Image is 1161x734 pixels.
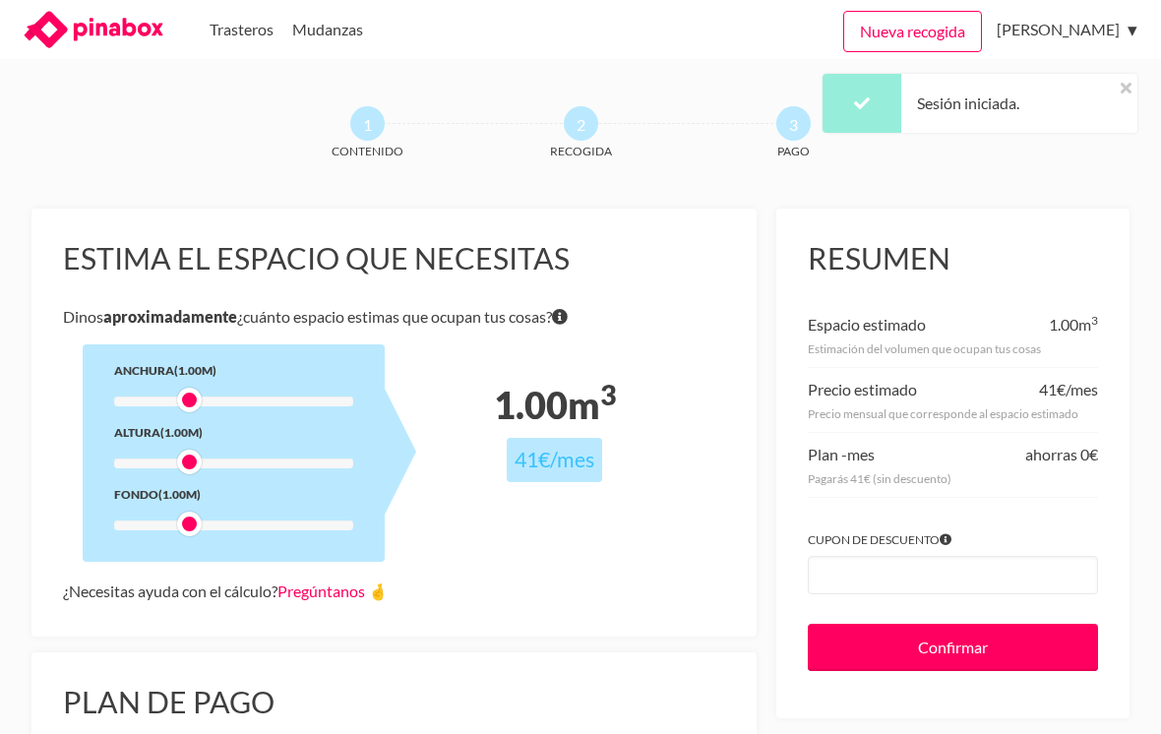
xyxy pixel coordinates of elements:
[350,106,385,141] span: 1
[600,378,616,411] sup: 3
[843,11,982,52] a: Nueva recogida
[63,240,725,277] h3: Estima el espacio que necesitas
[174,363,216,378] span: (1.00m)
[160,425,203,440] span: (1.00m)
[564,106,598,141] span: 2
[808,441,875,468] div: Plan -
[515,447,550,472] span: 41€
[808,311,926,338] div: Espacio estimado
[552,303,568,331] span: Si tienes dudas sobre volumen exacto de tus cosas no te preocupes porque nuestro equipo te dirá e...
[1078,315,1098,334] span: m
[808,403,1098,424] div: Precio mensual que corresponde al espacio estimado
[114,484,353,505] div: Fondo
[63,303,725,331] p: Dinos ¿cuánto espacio estimas que ocupan tus cosas?
[158,487,201,502] span: (1.00m)
[568,383,616,427] span: m
[103,307,237,326] b: aproximadamente
[114,360,353,381] div: Anchura
[776,106,811,141] span: 3
[808,240,1098,277] h3: Resumen
[1066,380,1098,398] span: /mes
[494,383,568,427] span: 1.00
[550,447,594,472] span: /mes
[808,624,1098,671] input: Confirmar
[296,141,439,161] span: Contenido
[808,529,1098,550] label: Cupon de descuento
[808,376,917,403] div: Precio estimado
[940,529,951,550] span: Si tienes algún cupón introdúcelo para aplicar el descuento
[723,141,866,161] span: Pago
[1025,441,1098,468] div: ahorras 0€
[63,578,725,605] div: ¿Necesitas ayuda con el cálculo?
[277,581,388,600] a: Pregúntanos 🤞
[808,338,1098,359] div: Estimación del volumen que ocupan tus cosas
[808,468,1098,489] div: Pagarás 41€ (sin descuento)
[901,74,1035,133] div: Sesión iniciada.
[1039,380,1066,398] span: 41€
[63,684,725,721] h3: Plan de pago
[510,141,652,161] span: Recogida
[1091,313,1098,328] sup: 3
[847,445,875,463] span: mes
[114,422,353,443] div: Altura
[1049,315,1078,334] span: 1.00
